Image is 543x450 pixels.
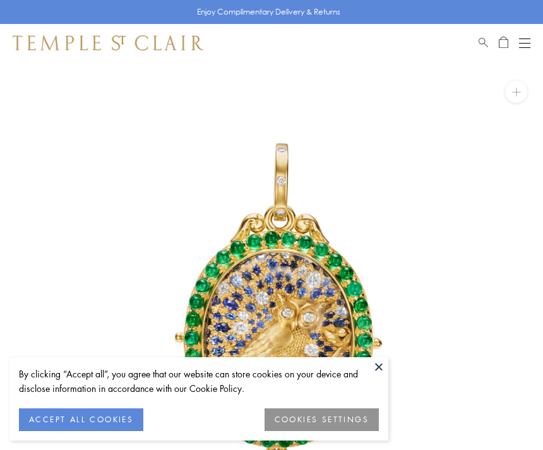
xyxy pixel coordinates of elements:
p: Enjoy Complimentary Delivery & Returns [197,6,340,18]
button: Open navigation [519,35,530,50]
div: By clicking “Accept all”, you agree that our website can store cookies on your device and disclos... [19,367,379,396]
button: ACCEPT ALL COOKIES [19,408,143,431]
a: Open Shopping Bag [499,35,508,50]
button: COOKIES SETTINGS [265,408,379,431]
iframe: Gorgias live chat messenger [486,397,530,437]
img: Temple St. Clair [13,35,203,50]
a: Search [479,35,488,50]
